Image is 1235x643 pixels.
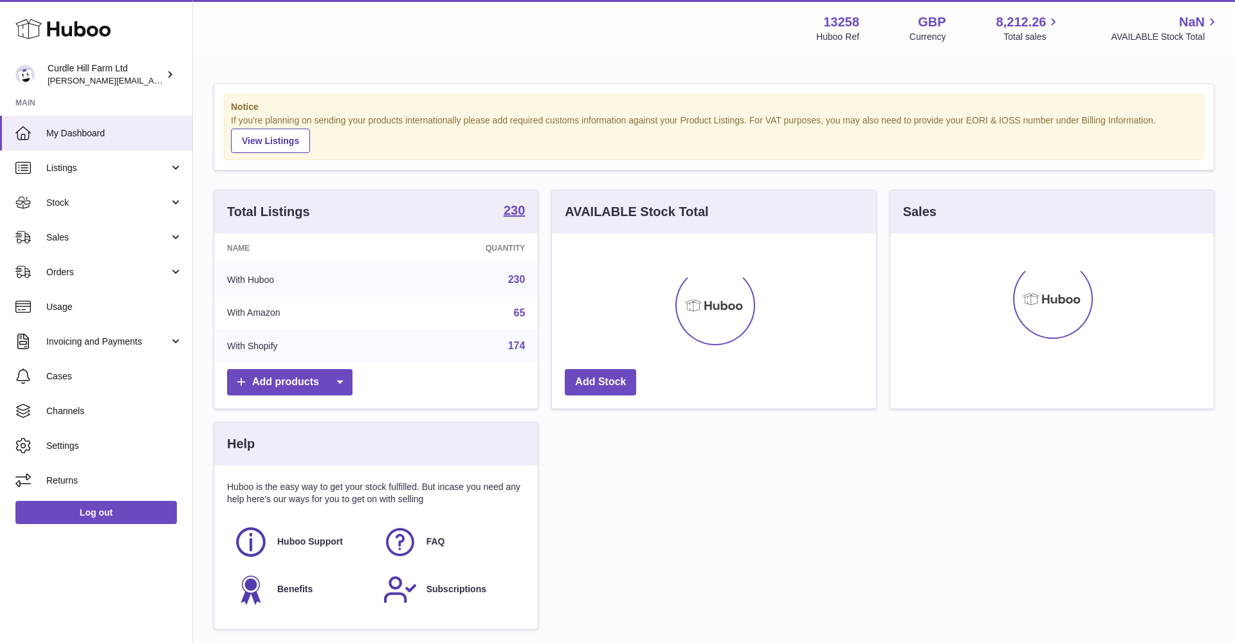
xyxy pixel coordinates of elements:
a: 230 [508,274,526,285]
span: Listings [46,162,169,174]
span: Channels [46,405,183,417]
div: Currency [910,31,946,43]
td: With Shopify [214,329,391,363]
span: 8,212.26 [996,14,1047,31]
th: Name [214,233,391,263]
a: 174 [508,340,526,351]
strong: 13258 [823,14,859,31]
span: Total sales [1003,31,1061,43]
a: NaN AVAILABLE Stock Total [1111,14,1220,43]
a: 65 [514,307,526,318]
strong: 230 [504,204,525,217]
img: miranda@diddlysquatfarmshop.com [15,65,35,84]
a: Benefits [233,572,370,607]
a: View Listings [231,129,310,153]
a: 230 [504,204,525,219]
a: Subscriptions [383,572,519,607]
span: Returns [46,475,183,487]
div: Huboo Ref [816,31,859,43]
strong: GBP [918,14,946,31]
span: Stock [46,197,169,209]
a: 8,212.26 Total sales [996,14,1061,43]
span: [PERSON_NAME][EMAIL_ADDRESS][DOMAIN_NAME] [48,75,258,86]
span: Subscriptions [426,583,486,595]
h3: Help [227,435,255,453]
span: Usage [46,301,183,313]
span: FAQ [426,536,445,548]
h3: AVAILABLE Stock Total [565,203,708,221]
span: Cases [46,370,183,383]
span: Huboo Support [277,536,343,548]
span: AVAILABLE Stock Total [1111,31,1220,43]
a: Add products [227,369,352,395]
div: Curdle Hill Farm Ltd [48,62,163,87]
td: With Amazon [214,296,391,330]
a: Log out [15,501,177,524]
span: Settings [46,440,183,452]
a: Add Stock [565,369,636,395]
span: My Dashboard [46,127,183,140]
th: Quantity [391,233,538,263]
span: NaN [1179,14,1205,31]
div: If you're planning on sending your products internationally please add required customs informati... [231,114,1197,153]
h3: Total Listings [227,203,310,221]
h3: Sales [903,203,937,221]
p: Huboo is the easy way to get your stock fulfilled. But incase you need any help here's our ways f... [227,481,525,505]
a: Huboo Support [233,525,370,559]
span: Invoicing and Payments [46,336,169,348]
span: Sales [46,231,169,244]
span: Orders [46,266,169,278]
a: FAQ [383,525,519,559]
span: Benefits [277,583,313,595]
td: With Huboo [214,263,391,296]
strong: Notice [231,101,1197,113]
